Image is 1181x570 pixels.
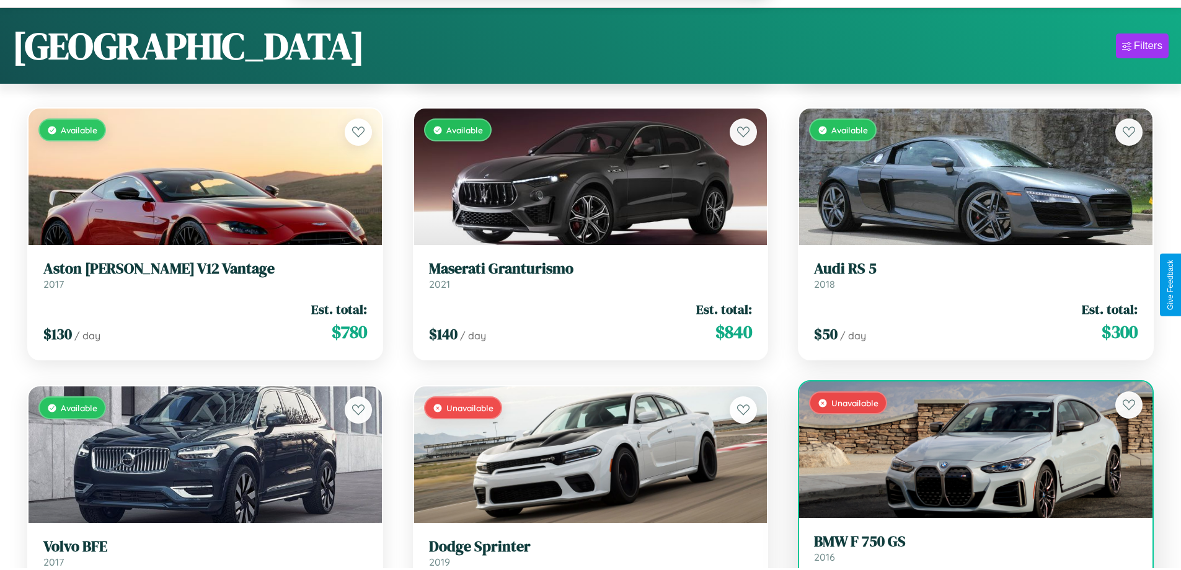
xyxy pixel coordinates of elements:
[460,329,486,342] span: / day
[1134,40,1162,52] div: Filters
[429,324,458,344] span: $ 140
[831,125,868,135] span: Available
[332,319,367,344] span: $ 780
[1102,319,1138,344] span: $ 300
[61,403,97,413] span: Available
[831,398,878,408] span: Unavailable
[814,260,1138,278] h3: Audi RS 5
[61,125,97,135] span: Available
[43,538,367,568] a: Volvo BFE2017
[1082,300,1138,318] span: Est. total:
[429,260,753,290] a: Maserati Granturismo2021
[74,329,100,342] span: / day
[814,533,1138,563] a: BMW F 750 GS2016
[814,278,835,290] span: 2018
[43,260,367,290] a: Aston [PERSON_NAME] V12 Vantage2017
[429,538,753,568] a: Dodge Sprinter2019
[43,278,64,290] span: 2017
[696,300,752,318] span: Est. total:
[429,556,450,568] span: 2019
[311,300,367,318] span: Est. total:
[1116,33,1169,58] button: Filters
[715,319,752,344] span: $ 840
[814,551,835,563] span: 2016
[429,538,753,556] h3: Dodge Sprinter
[43,556,64,568] span: 2017
[814,324,838,344] span: $ 50
[43,324,72,344] span: $ 130
[840,329,866,342] span: / day
[12,20,365,71] h1: [GEOGRAPHIC_DATA]
[43,538,367,556] h3: Volvo BFE
[429,260,753,278] h3: Maserati Granturismo
[814,533,1138,551] h3: BMW F 750 GS
[814,260,1138,290] a: Audi RS 52018
[429,278,450,290] span: 2021
[43,260,367,278] h3: Aston [PERSON_NAME] V12 Vantage
[1166,260,1175,310] div: Give Feedback
[446,125,483,135] span: Available
[446,403,493,413] span: Unavailable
